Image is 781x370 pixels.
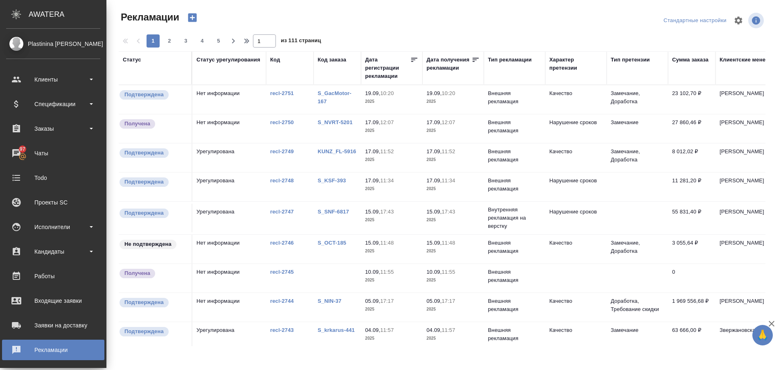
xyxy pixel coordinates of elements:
p: 19.09, [427,90,442,96]
span: 2 [163,37,176,45]
p: 11:34 [380,177,394,184]
span: 4 [196,37,209,45]
button: 🙏 [752,325,773,345]
a: S_NIN-37 [318,298,341,304]
a: S_SNF-6817 [318,209,349,215]
div: Дата регистрации рекламации [365,56,410,80]
p: Получена [124,269,150,277]
button: 2 [163,34,176,48]
td: Нет информации [192,264,266,293]
div: Чаты [6,147,100,159]
p: Подтверждена [124,209,164,217]
td: Качество [545,322,607,351]
td: Внешняя рекламация [484,293,545,322]
p: 05.09, [427,298,442,304]
p: 15.09, [427,240,442,246]
div: Тип претензии [611,56,650,64]
p: 2025 [365,276,418,284]
span: 5 [212,37,225,45]
p: 2025 [427,156,480,164]
div: split button [661,14,729,27]
td: 63 666,00 ₽ [668,322,716,351]
td: Внешняя рекламация [484,173,545,201]
p: 12:07 [380,119,394,125]
p: 17.09, [427,119,442,125]
p: 2025 [427,185,480,193]
td: Замечание, Доработка [607,85,668,114]
button: 5 [212,34,225,48]
p: 2025 [365,216,418,224]
td: 0 [668,264,716,293]
div: Статус урегулирования [196,56,260,64]
td: 3 055,64 ₽ [668,235,716,263]
td: Качество [545,293,607,322]
td: 27 860,46 ₽ [668,114,716,143]
a: S_NVRT-5201 [318,119,352,125]
div: Характер претензии [549,56,603,72]
p: 11:57 [380,327,394,333]
td: Нарушение сроков [545,173,607,201]
p: 10.09, [427,269,442,275]
td: Качество [545,143,607,172]
div: Дата получения рекламации [427,56,472,72]
p: 2025 [365,185,418,193]
p: 2025 [427,276,480,284]
a: recl-2743 [270,327,294,333]
p: 19.09, [365,90,380,96]
p: 04.09, [365,327,380,333]
p: 2025 [365,334,418,343]
p: Подтверждена [124,327,164,336]
p: 10:20 [380,90,394,96]
div: Проекты SC [6,196,100,209]
p: 15.09, [427,209,442,215]
a: Входящие заявки [2,291,104,311]
p: 11:34 [442,177,455,184]
div: AWATERA [29,6,106,23]
a: recl-2748 [270,177,294,184]
span: из 111 страниц [281,36,321,48]
p: 2025 [365,305,418,313]
a: Работы [2,266,104,286]
p: 11:55 [442,269,455,275]
div: Сумма заказа [672,56,709,64]
p: 05.09, [365,298,380,304]
td: 1 969 556,68 ₽ [668,293,716,322]
td: Замечание [607,114,668,143]
td: Нет информации [192,114,266,143]
td: Урегулирована [192,322,266,351]
a: recl-2745 [270,269,294,275]
td: Нарушение сроков [545,114,607,143]
span: 🙏 [756,327,770,344]
p: 11:55 [380,269,394,275]
div: Клиенты [6,73,100,86]
td: Нет информации [192,293,266,322]
td: Нарушение сроков [545,204,607,232]
p: 17.09, [365,177,380,184]
a: recl-2744 [270,298,294,304]
p: 2025 [365,127,418,135]
a: recl-2750 [270,119,294,125]
p: 10:20 [442,90,455,96]
span: Настроить таблицу [729,11,748,30]
div: Входящие заявки [6,295,100,307]
p: 2025 [427,305,480,313]
a: S_krkarus-441 [318,327,355,333]
div: Заказы [6,123,100,135]
p: 17.09, [427,177,442,184]
div: Todo [6,172,100,184]
td: Замечание [607,322,668,351]
p: Подтверждена [124,298,164,306]
a: 97Чаты [2,143,104,163]
p: Не подтверждена [124,240,172,248]
td: Нет информации [192,85,266,114]
a: recl-2751 [270,90,294,96]
a: Рекламации [2,340,104,360]
td: Замечание, Доработка [607,143,668,172]
p: 17:17 [380,298,394,304]
div: Статус [123,56,141,64]
td: Доработка, Требование скидки [607,293,668,322]
span: Рекламации [119,11,179,24]
div: Рекламации [6,344,100,356]
a: KUNZ_FL-5916 [318,148,356,154]
p: 2025 [427,247,480,255]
